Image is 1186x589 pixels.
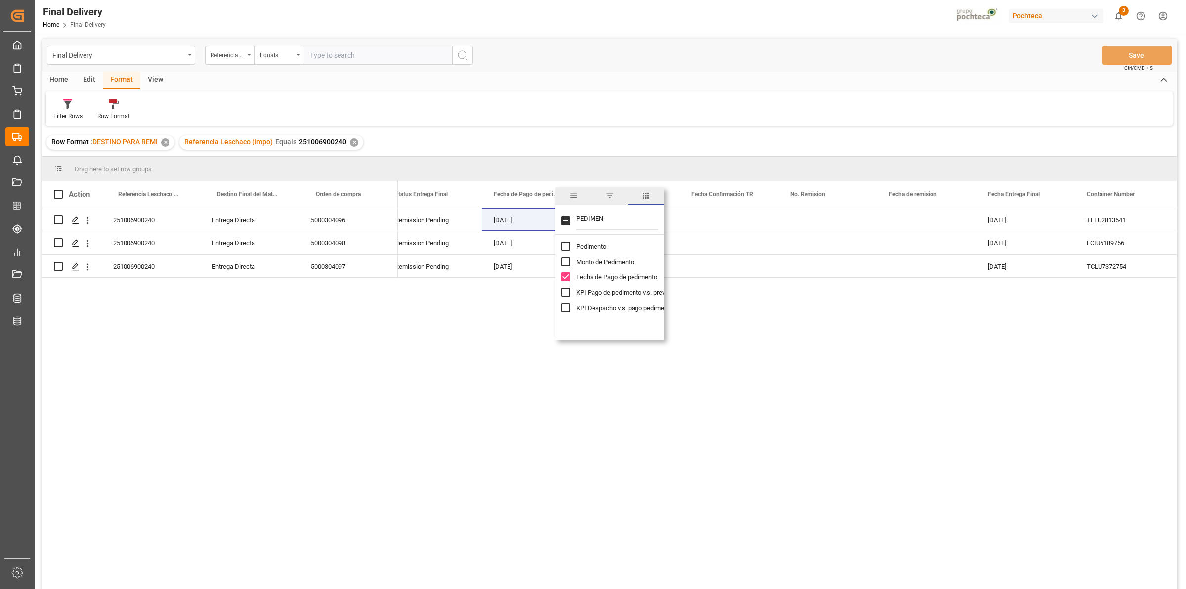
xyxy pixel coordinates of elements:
[592,187,628,205] span: filter
[576,289,670,296] span: KPI Pago de pedimento v.s. previo
[211,48,244,60] div: Referencia Leschaco (Impo)
[383,231,482,254] div: Remission Pending
[561,285,670,300] div: KPI Pago de pedimento v.s. previo column toggle visibility (hidden)
[101,231,200,254] div: 251006900240
[299,255,398,277] div: 5000304097
[43,4,106,19] div: Final Delivery
[555,187,592,205] span: general
[790,191,825,198] span: No. Remision
[561,254,670,270] div: Monto de Pedimento column toggle visibility (hidden)
[395,191,448,198] span: Status Entrega Final
[452,46,473,65] button: search button
[350,138,358,147] div: ✕
[42,231,398,255] div: Press SPACE to select this row.
[275,138,296,146] span: Equals
[92,138,158,146] span: DESTINO PARA REMI
[47,46,195,65] button: open menu
[1124,64,1153,72] span: Ctrl/CMD + S
[75,165,152,173] span: Drag here to set row groups
[42,208,398,231] div: Press SPACE to select this row.
[576,304,673,312] span: KPI Despacho v.s. pago pedimento
[254,46,304,65] button: open menu
[561,300,670,316] div: KPI Despacho v.s. pago pedimento column toggle visibility (hidden)
[1087,191,1135,198] span: Container Number
[1009,9,1103,23] div: Pochteca
[482,255,581,277] div: [DATE]
[976,208,1075,231] div: [DATE]
[52,48,184,61] div: Final Delivery
[976,231,1075,254] div: [DATE]
[1107,5,1130,27] button: show 3 new notifications
[1075,231,1174,254] div: FCIU6189756
[53,112,83,121] div: Filter Rows
[76,72,103,89] div: Edit
[103,72,140,89] div: Format
[43,21,59,28] a: Home
[299,231,398,254] div: 5000304098
[576,258,634,266] span: Monto de Pedimento
[42,72,76,89] div: Home
[482,208,581,231] div: [DATE]
[576,243,606,250] span: Pedimento
[988,191,1040,198] span: Fecha Entrega Final
[561,239,670,254] div: Pedimento column toggle visibility (hidden)
[576,273,657,281] span: Fecha de Pago de pedimento
[260,48,294,60] div: Equals
[42,255,398,278] div: Press SPACE to select this row.
[217,191,278,198] span: Destino Final del Material
[1130,5,1152,27] button: Help Center
[299,208,398,231] div: 5000304096
[1075,208,1174,231] div: TLLU2813541
[200,208,299,231] div: Entrega Directa
[205,46,254,65] button: open menu
[69,190,90,199] div: Action
[161,138,169,147] div: ✕
[1102,46,1172,65] button: Save
[383,255,482,277] div: Remission Pending
[383,208,482,231] div: Remission Pending
[101,208,200,231] div: 251006900240
[299,138,346,146] span: 251006900240
[1075,255,1174,277] div: TCLU7372754
[304,46,452,65] input: Type to search
[1009,6,1107,25] button: Pochteca
[97,112,130,121] div: Row Format
[494,191,560,198] span: Fecha de Pago de pedimento
[1119,6,1129,16] span: 3
[953,7,1002,25] img: pochtecaImg.jpg_1689854062.jpg
[691,191,753,198] span: Fecha Confirmación TR
[200,231,299,254] div: Entrega Directa
[628,187,664,205] span: columns
[140,72,170,89] div: View
[316,191,361,198] span: Orden de compra
[576,211,658,230] input: Filter Columns Input
[482,231,581,254] div: [DATE]
[976,255,1075,277] div: [DATE]
[200,255,299,277] div: Entrega Directa
[101,255,200,277] div: 251006900240
[889,191,937,198] span: Fecha de remision
[51,138,92,146] span: Row Format :
[118,191,179,198] span: Referencia Leschaco (Impo)
[561,270,670,285] div: Fecha de Pago de pedimento column toggle visibility (visible)
[184,138,273,146] span: Referencia Leschaco (Impo)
